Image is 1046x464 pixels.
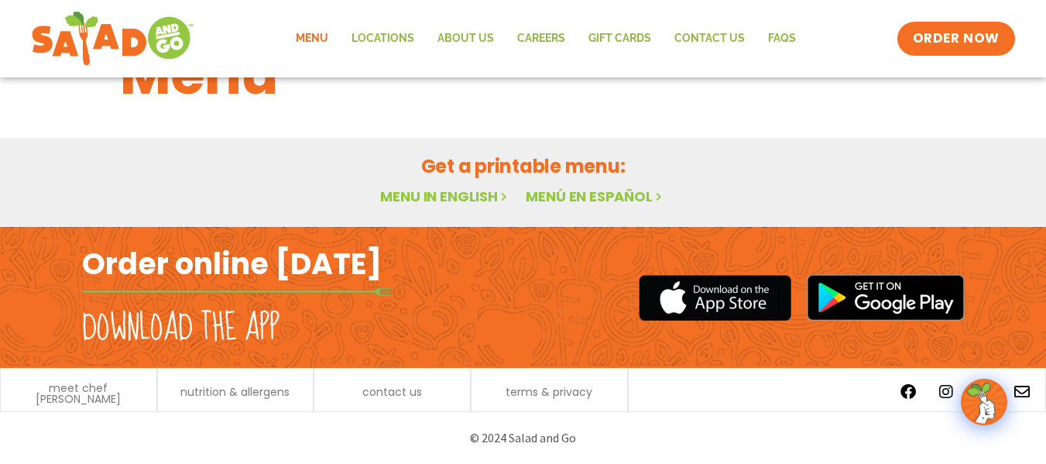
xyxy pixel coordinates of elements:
a: Careers [506,21,577,57]
nav: Menu [284,21,808,57]
img: google_play [807,274,965,321]
p: © 2024 Salad and Go [90,428,957,449]
span: ORDER NOW [913,29,1000,48]
a: FAQs [756,21,808,57]
a: Menu in English [380,187,510,206]
a: Menu [284,21,340,57]
img: new-SAG-logo-768×292 [31,8,194,70]
img: appstore [639,273,791,323]
a: meet chef [PERSON_NAME] [9,383,149,404]
h2: Order online [DATE] [82,245,382,283]
a: GIFT CARDS [577,21,663,57]
a: Locations [340,21,426,57]
h2: Download the app [82,307,280,350]
a: contact us [362,387,422,397]
a: Menú en español [526,187,665,206]
a: terms & privacy [506,387,592,397]
a: Contact Us [663,21,756,57]
a: nutrition & allergens [180,387,290,397]
img: wpChatIcon [962,380,1006,424]
a: About Us [426,21,506,57]
h2: Get a printable menu: [120,153,927,180]
a: ORDER NOW [897,22,1015,56]
img: fork [82,287,392,296]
